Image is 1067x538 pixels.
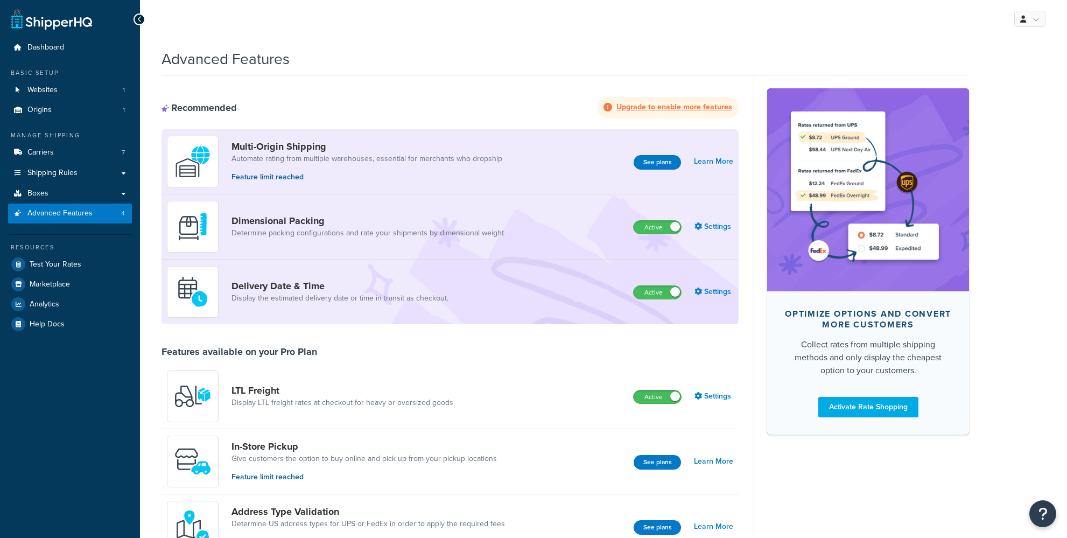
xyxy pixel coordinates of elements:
a: Carriers7 [8,143,132,163]
a: Settings [694,389,733,404]
a: Automate rating from multiple warehouses, essential for merchants who dropship [231,153,502,164]
a: Learn More [694,519,733,534]
span: Advanced Features [27,209,93,218]
button: Open Resource Center [1029,500,1056,527]
a: See plans [634,155,681,170]
div: Features available on your Pro Plan [162,346,317,358]
span: Help Docs [30,320,65,329]
li: Websites [8,80,132,100]
div: Resources [8,243,132,252]
a: See plans [634,520,681,535]
span: Analytics [30,300,59,309]
span: Marketplace [30,280,70,289]
a: Boxes [8,184,132,204]
a: Dashboard [8,38,132,58]
span: Origins [27,106,52,115]
label: Active [634,390,681,403]
a: Marketplace [8,275,132,294]
img: wfgcfpwTIucLEAAAAASUVORK5CYII= [174,443,212,480]
img: feature-image-rateshop-7084cbbcb2e67ef1d54c2e976f0e592697130d5817b016cf7cc7e13314366067.png [783,104,953,275]
img: gfkeb5ejjkALwAAAABJRU5ErkJggg== [174,273,212,311]
span: Test Your Rates [30,260,81,269]
a: Give customers the option to buy online and pick up from your pickup locations [231,453,497,464]
li: Carriers [8,143,132,163]
img: y79ZsPf0fXUFUhFXDzUgf+ktZg5F2+ohG75+v3d2s1D9TjoU8PiyCIluIjV41seZevKCRuEjTPPOKHJsQcmKCXGdfprl3L4q7... [174,378,212,415]
img: DTVBYsAAAAAASUVORK5CYII= [174,208,212,246]
p: Feature limit reached [231,171,502,183]
a: Shipping Rules [8,163,132,183]
a: Learn More [694,154,733,169]
li: Origins [8,100,132,120]
a: Display the estimated delivery date or time in transit as checkout. [231,293,448,304]
a: Origins1 [8,100,132,120]
div: Collect rates from multiple shipping methods and only display the cheapest option to your customers. [784,338,952,377]
img: WatD5o0RtDAAAAAElFTkSuQmCC [174,143,212,180]
a: Advanced Features4 [8,204,132,223]
label: Active [634,286,681,299]
h1: Advanced Features [162,48,290,69]
span: 7 [122,148,125,157]
span: Shipping Rules [27,169,78,178]
span: Carriers [27,148,54,157]
a: In-Store Pickup [231,441,497,452]
span: Dashboard [27,43,64,52]
a: Test Your Rates [8,255,132,274]
span: 1 [123,106,125,115]
li: Advanced Features [8,204,132,223]
div: Optimize options and convert more customers [784,309,952,330]
span: Boxes [27,189,48,198]
a: Analytics [8,295,132,314]
a: Delivery Date & Time [231,280,448,292]
span: 1 [123,86,125,95]
a: Help Docs [8,315,132,334]
a: Learn More [694,454,733,469]
div: Recommended [162,102,237,114]
span: 4 [121,209,125,218]
a: Display LTL freight rates at checkout for heavy or oversized goods [231,397,453,408]
div: Manage Shipping [8,131,132,140]
a: Settings [694,219,733,234]
p: Feature limit reached [231,471,497,483]
a: Websites1 [8,80,132,100]
a: Determine US address types for UPS or FedEx in order to apply the required fees [231,519,505,529]
strong: Upgrade to enable more features [616,101,732,113]
a: Activate Rate Shopping [818,397,918,417]
a: Determine packing configurations and rate your shipments by dimensional weight [231,228,504,239]
span: Websites [27,86,58,95]
a: LTL Freight [231,385,453,396]
a: Settings [694,284,733,299]
a: Dimensional Packing [231,215,504,227]
a: See plans [634,455,681,470]
a: Multi-Origin Shipping [231,141,502,152]
label: Active [634,221,681,234]
div: Basic Setup [8,68,132,78]
a: Address Type Validation [231,506,505,518]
